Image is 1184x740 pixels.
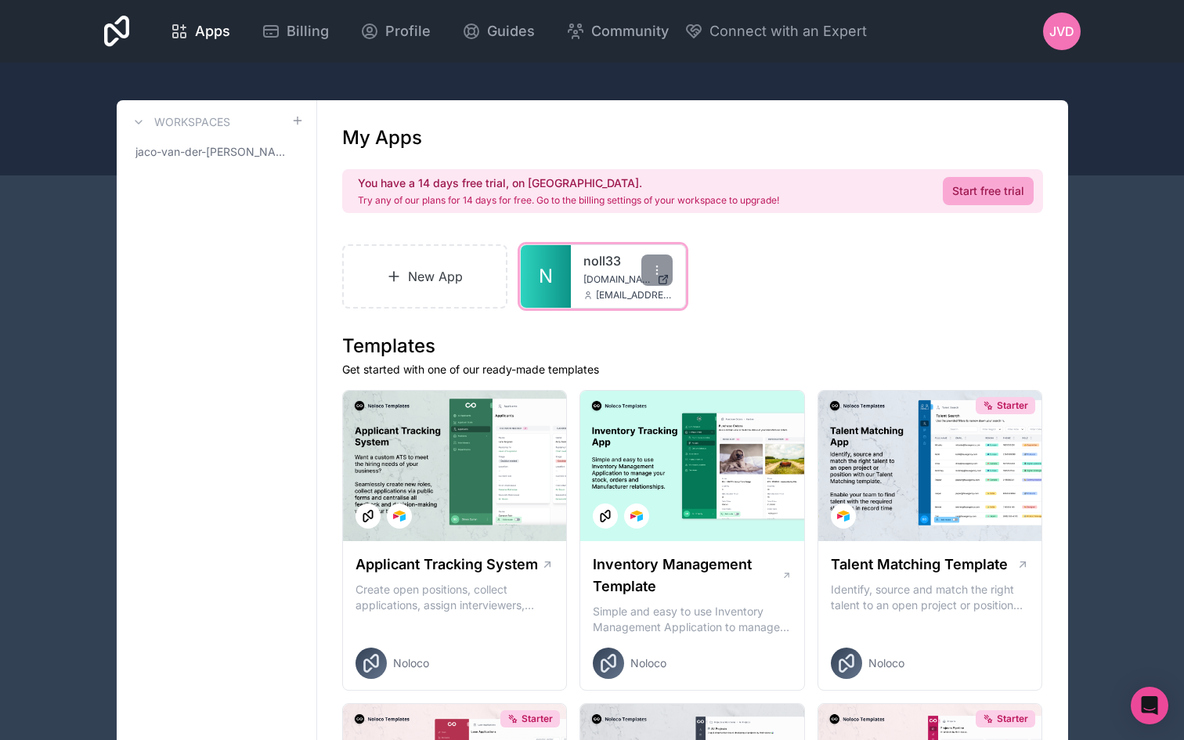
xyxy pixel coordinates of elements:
[356,554,538,576] h1: Applicant Tracking System
[358,175,779,191] h2: You have a 14 days free trial, on [GEOGRAPHIC_DATA].
[348,14,443,49] a: Profile
[684,20,867,42] button: Connect with an Expert
[837,510,850,522] img: Airtable Logo
[522,713,553,725] span: Starter
[1131,687,1168,724] div: Open Intercom Messenger
[539,264,553,289] span: N
[487,20,535,42] span: Guides
[342,125,422,150] h1: My Apps
[342,334,1043,359] h1: Templates
[630,510,643,522] img: Airtable Logo
[583,273,673,286] a: [DOMAIN_NAME]
[135,144,291,160] span: jaco-van-der-[PERSON_NAME]-workspace
[593,604,792,635] p: Simple and easy to use Inventory Management Application to manage your stock, orders and Manufact...
[358,194,779,207] p: Try any of our plans for 14 days for free. Go to the billing settings of your workspace to upgrade!
[554,14,681,49] a: Community
[1049,22,1074,41] span: Jvd
[630,655,666,671] span: Noloco
[583,273,651,286] span: [DOMAIN_NAME]
[521,245,571,308] a: N
[868,655,904,671] span: Noloco
[943,177,1034,205] a: Start free trial
[831,582,1030,613] p: Identify, source and match the right talent to an open project or position with our Talent Matchi...
[709,20,867,42] span: Connect with an Expert
[831,554,1008,576] h1: Talent Matching Template
[157,14,243,49] a: Apps
[342,362,1043,377] p: Get started with one of our ready-made templates
[195,20,230,42] span: Apps
[393,510,406,522] img: Airtable Logo
[129,113,230,132] a: Workspaces
[997,399,1028,412] span: Starter
[154,114,230,130] h3: Workspaces
[342,244,508,309] a: New App
[591,20,669,42] span: Community
[997,713,1028,725] span: Starter
[583,251,673,270] a: noll33
[385,20,431,42] span: Profile
[129,138,304,166] a: jaco-van-der-[PERSON_NAME]-workspace
[287,20,329,42] span: Billing
[356,582,554,613] p: Create open positions, collect applications, assign interviewers, centralise candidate feedback a...
[449,14,547,49] a: Guides
[593,554,781,597] h1: Inventory Management Template
[393,655,429,671] span: Noloco
[596,289,673,301] span: [EMAIL_ADDRESS][DOMAIN_NAME]
[249,14,341,49] a: Billing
